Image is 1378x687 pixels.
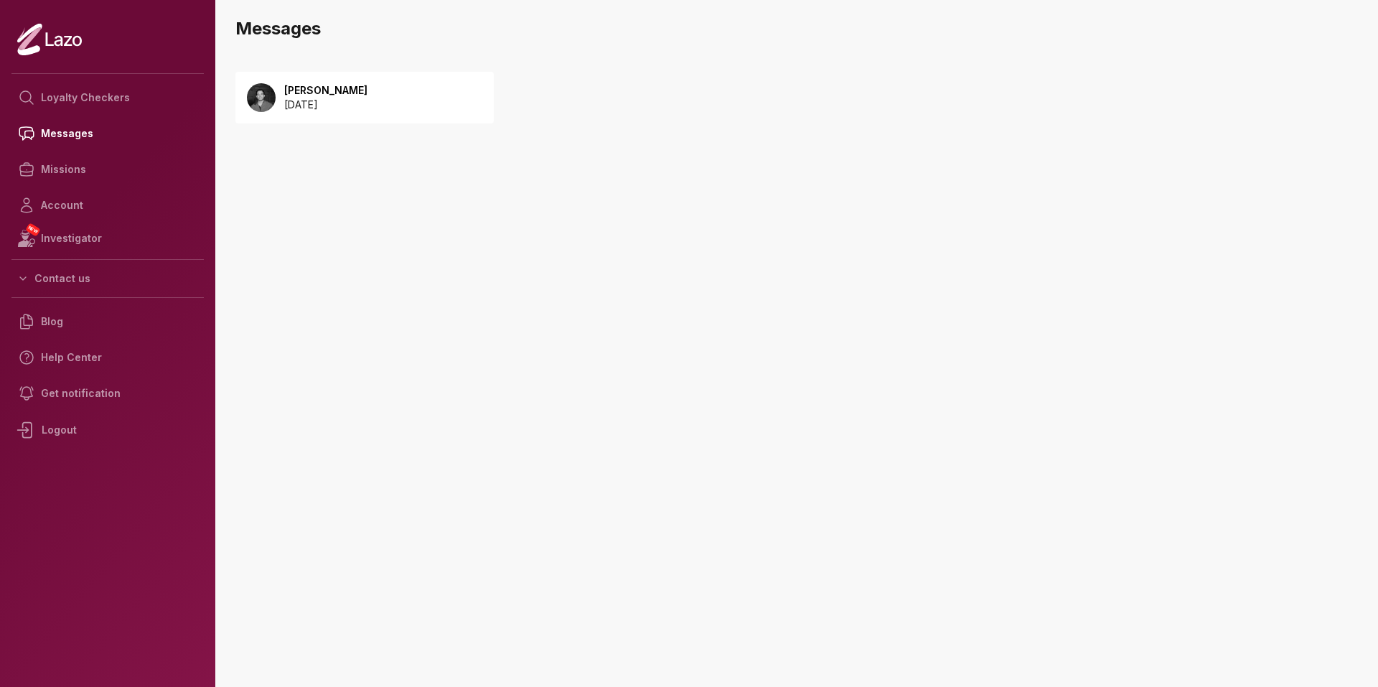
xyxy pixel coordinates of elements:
[11,187,204,223] a: Account
[235,17,1367,40] h3: Messages
[11,340,204,375] a: Help Center
[284,83,367,98] p: [PERSON_NAME]
[11,80,204,116] a: Loyalty Checkers
[11,375,204,411] a: Get notification
[247,83,276,112] img: 8beb2acc-41fa-48da-b32a-68a8b8679162
[11,266,204,291] button: Contact us
[11,223,204,253] a: NEWInvestigator
[11,411,204,449] div: Logout
[25,223,41,237] span: NEW
[284,98,367,112] p: [DATE]
[11,151,204,187] a: Missions
[11,116,204,151] a: Messages
[11,304,204,340] a: Blog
